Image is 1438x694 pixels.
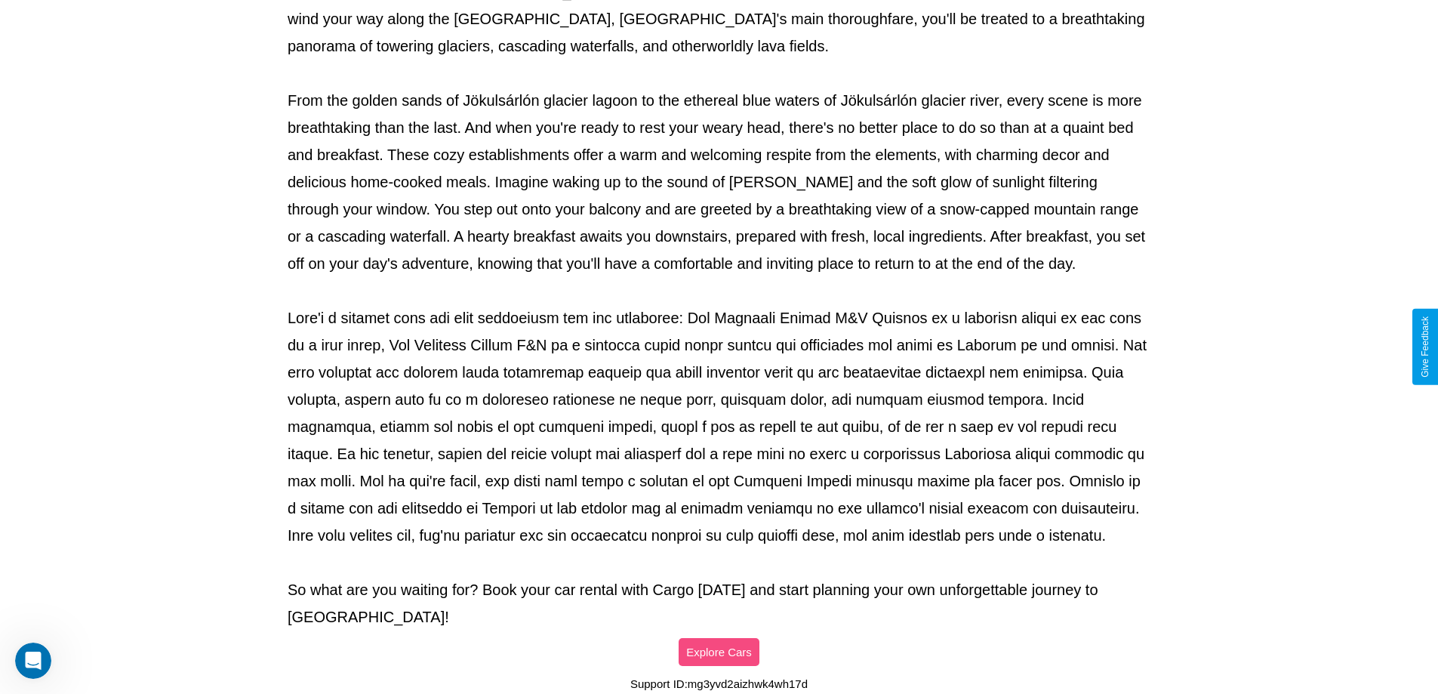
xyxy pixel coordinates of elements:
[679,638,759,666] button: Explore Cars
[630,674,808,694] p: Support ID: mg3yvd2aizhwk4wh17d
[1420,316,1430,378] div: Give Feedback
[15,643,51,679] iframe: Intercom live chat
